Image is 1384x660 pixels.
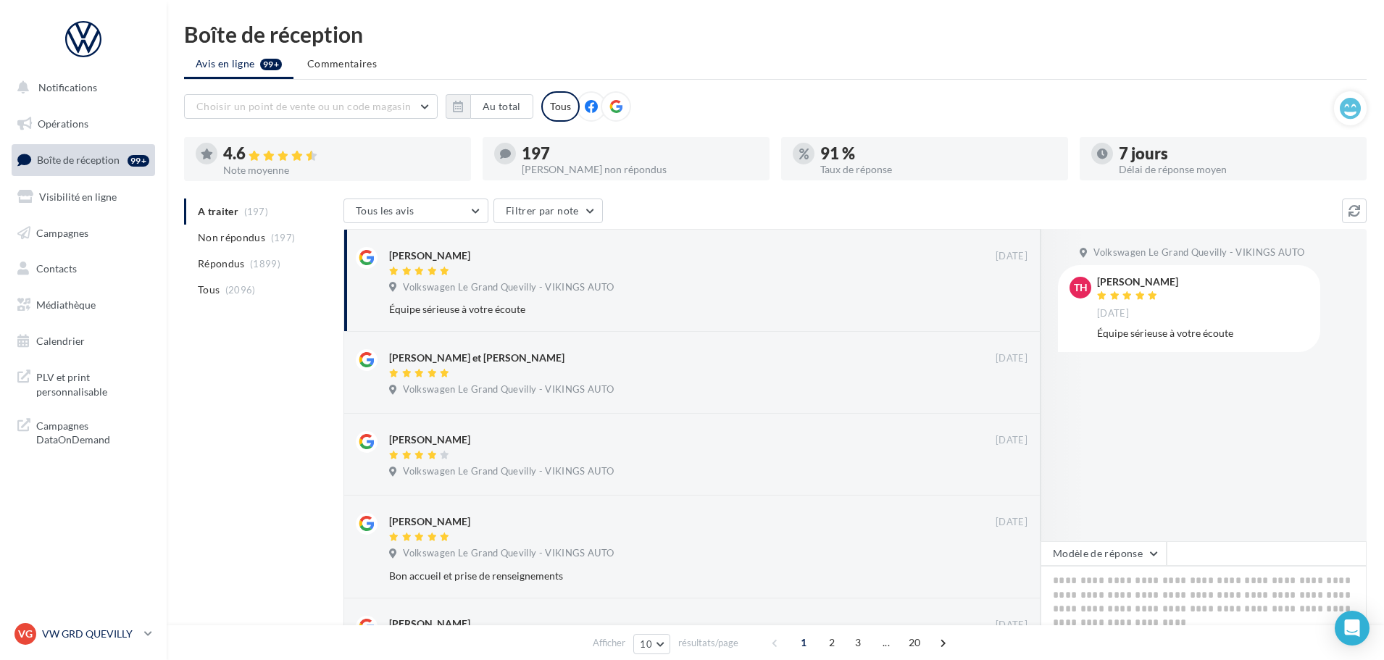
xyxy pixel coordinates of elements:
div: Bon accueil et prise de renseignements [389,569,933,583]
div: Tous [541,91,580,122]
span: Campagnes DataOnDemand [36,416,149,447]
button: Au total [470,94,533,119]
span: (1899) [250,258,280,270]
div: Équipe sérieuse à votre écoute [389,302,933,317]
span: Afficher [593,636,625,650]
span: Médiathèque [36,298,96,311]
span: Non répondus [198,230,265,245]
a: Contacts [9,254,158,284]
div: 7 jours [1119,146,1355,162]
span: [DATE] [996,352,1027,365]
span: Campagnes [36,226,88,238]
button: Filtrer par note [493,199,603,223]
span: [DATE] [1097,307,1129,320]
button: 10 [633,634,670,654]
span: 10 [640,638,652,650]
div: 99+ [128,155,149,167]
p: VW GRD QUEVILLY [42,627,138,641]
span: Tous les avis [356,204,414,217]
a: Opérations [9,109,158,139]
div: [PERSON_NAME] [389,433,470,447]
div: [PERSON_NAME] non répondus [522,164,758,175]
span: Commentaires [307,57,377,71]
span: 20 [903,631,927,654]
div: [PERSON_NAME] [389,248,470,263]
span: Répondus [198,256,245,271]
span: Volkswagen Le Grand Quevilly - VIKINGS AUTO [403,383,614,396]
span: Visibilité en ligne [39,191,117,203]
span: Volkswagen Le Grand Quevilly - VIKINGS AUTO [403,547,614,560]
span: 2 [820,631,843,654]
span: [DATE] [996,619,1027,632]
div: Note moyenne [223,165,459,175]
a: Campagnes [9,218,158,248]
span: [DATE] [996,250,1027,263]
span: Boîte de réception [37,154,120,166]
div: [PERSON_NAME] [1097,277,1178,287]
span: Notifications [38,81,97,93]
span: (2096) [225,284,256,296]
span: ... [875,631,898,654]
a: Visibilité en ligne [9,182,158,212]
span: [DATE] [996,434,1027,447]
div: Délai de réponse moyen [1119,164,1355,175]
button: Choisir un point de vente ou un code magasin [184,94,438,119]
span: résultats/page [678,636,738,650]
a: VG VW GRD QUEVILLY [12,620,155,648]
button: Notifications [9,72,152,103]
div: Équipe sérieuse à votre écoute [1097,326,1309,341]
div: 91 % [820,146,1056,162]
a: Campagnes DataOnDemand [9,410,158,453]
div: [PERSON_NAME] [389,617,470,631]
div: [PERSON_NAME] et [PERSON_NAME] [389,351,564,365]
span: Opérations [38,117,88,130]
span: 3 [846,631,870,654]
span: Calendrier [36,335,85,347]
span: Contacts [36,262,77,275]
span: [DATE] [996,516,1027,529]
a: PLV et print personnalisable [9,362,158,404]
button: Au total [446,94,533,119]
span: (197) [271,232,296,243]
a: Calendrier [9,326,158,356]
div: Open Intercom Messenger [1335,611,1370,646]
span: TH [1074,280,1088,295]
span: PLV et print personnalisable [36,367,149,398]
span: Volkswagen Le Grand Quevilly - VIKINGS AUTO [403,281,614,294]
button: Modèle de réponse [1041,541,1167,566]
div: Boîte de réception [184,23,1367,45]
span: 1 [792,631,815,654]
div: 4.6 [223,146,459,162]
a: Médiathèque [9,290,158,320]
span: Volkswagen Le Grand Quevilly - VIKINGS AUTO [403,465,614,478]
button: Tous les avis [343,199,488,223]
div: 197 [522,146,758,162]
span: Tous [198,283,220,297]
a: Boîte de réception99+ [9,144,158,175]
span: Choisir un point de vente ou un code magasin [196,100,411,112]
div: [PERSON_NAME] [389,514,470,529]
span: VG [18,627,33,641]
div: Taux de réponse [820,164,1056,175]
span: Volkswagen Le Grand Quevilly - VIKINGS AUTO [1093,246,1304,259]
